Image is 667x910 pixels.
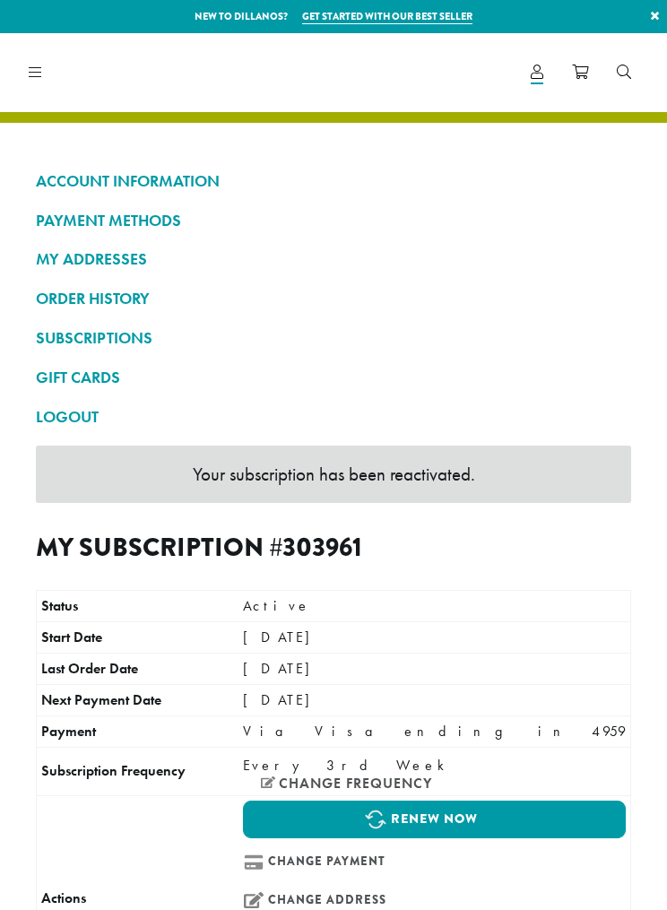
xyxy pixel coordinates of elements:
[36,244,631,274] a: MY ADDRESSES
[243,755,455,776] span: Every 3rd Week
[302,9,472,24] a: Get started with our best seller
[36,166,631,196] a: ACCOUNT INFORMATION
[238,590,631,621] td: Active
[36,362,631,393] a: GIFT CARDS
[36,402,631,432] a: LOGOUT
[238,653,631,684] td: [DATE]
[37,621,238,653] td: Start date
[243,801,626,838] a: Renew now
[238,621,631,653] td: [DATE]
[36,166,631,446] nav: Account pages
[36,323,631,353] a: SUBSCRIPTIONS
[243,843,626,881] a: Change payment
[36,283,631,314] a: ORDER HISTORY
[37,715,238,747] td: Payment
[37,747,238,795] td: Subscription Frequency
[243,722,626,741] span: Via Visa ending in 4959
[261,776,432,791] a: Change frequency
[37,590,238,621] td: Status
[238,684,631,715] td: [DATE]
[602,57,645,87] a: Search
[37,684,238,715] td: Next payment date
[36,532,631,563] h2: My Subscription #303961
[36,446,631,503] div: Your subscription has been reactivated.
[36,205,631,236] a: PAYMENT METHODS
[37,653,238,684] td: Last order date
